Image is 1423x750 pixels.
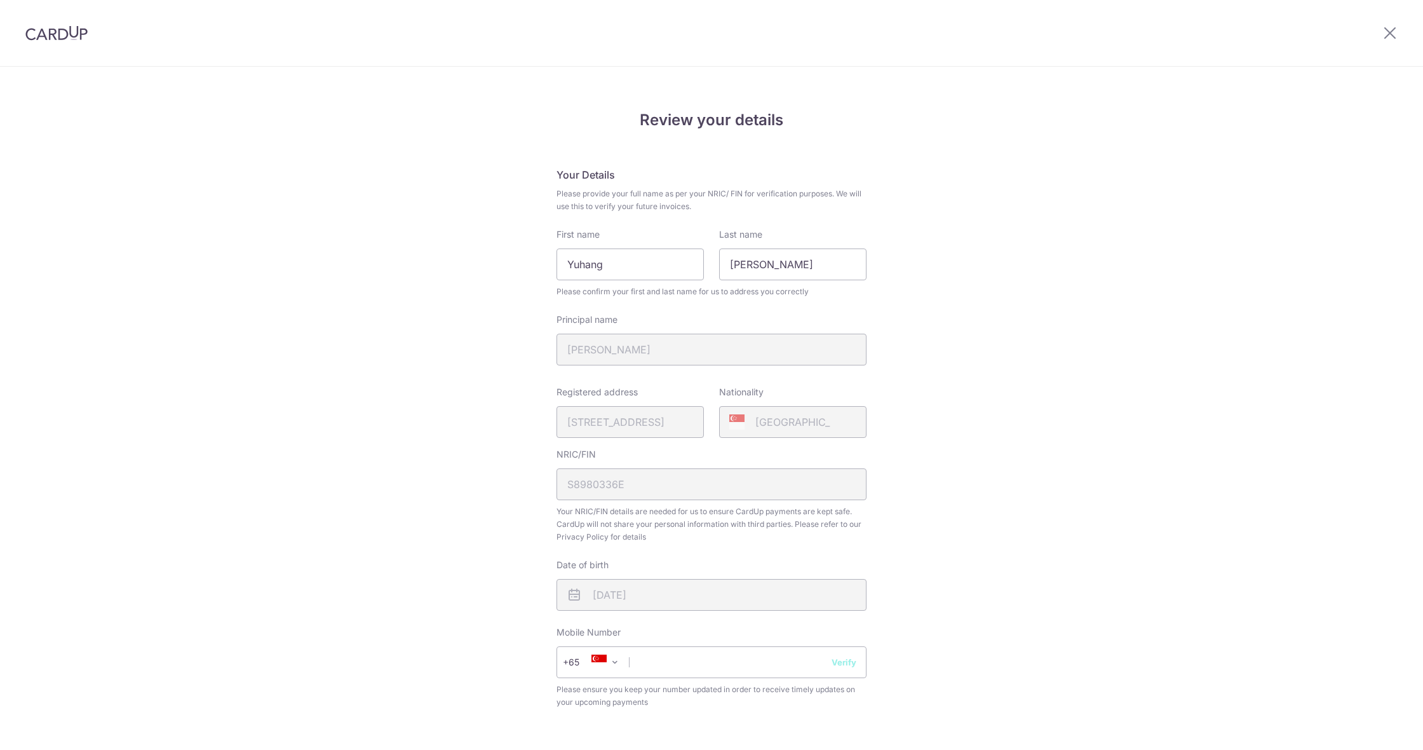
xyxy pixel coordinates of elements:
label: Date of birth [556,559,609,571]
span: Please ensure you keep your number updated in order to receive timely updates on your upcoming pa... [556,683,867,709]
label: Last name [719,228,762,241]
input: Last name [719,249,867,280]
span: +65 [567,655,597,670]
span: Please confirm your first and last name for us to address you correctly [556,285,867,298]
label: Nationality [719,386,764,399]
img: CardUp [25,25,88,41]
span: Please provide your full name as per your NRIC/ FIN for verification purposes. We will use this t... [556,187,867,213]
button: Verify [832,656,856,669]
h4: Review your details [556,109,867,132]
label: First name [556,228,600,241]
span: Your NRIC/FIN details are needed for us to ensure CardUp payments are kept safe. CardUp will not ... [556,505,867,543]
label: Mobile Number [556,626,621,639]
label: Registered address [556,386,638,399]
label: Principal name [556,313,617,326]
span: +65 [563,655,597,670]
h5: Your Details [556,167,867,182]
label: NRIC/FIN [556,448,596,461]
input: First Name [556,249,704,280]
